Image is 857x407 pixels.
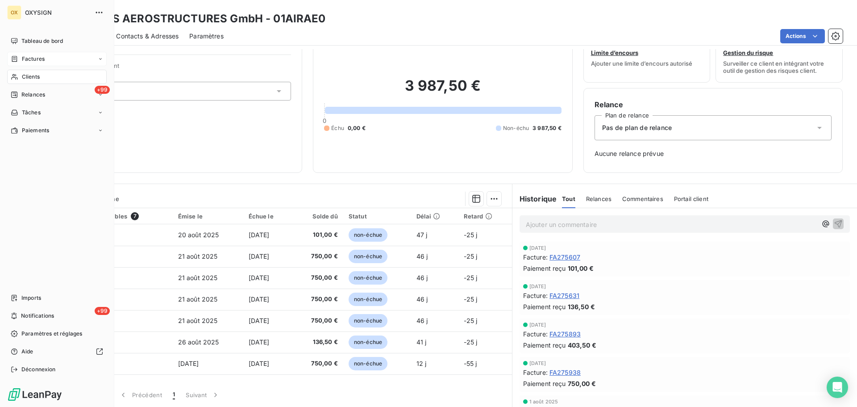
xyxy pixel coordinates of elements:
span: 20 août 2025 [178,231,219,239]
span: 101,00 € [568,264,594,273]
div: Statut [349,213,406,220]
span: [DATE] [249,231,270,239]
span: [DATE] [249,338,270,346]
span: Factures [22,55,45,63]
button: Précédent [113,386,167,404]
span: [DATE] [529,361,546,366]
img: Logo LeanPay [7,387,62,402]
span: 21 août 2025 [178,295,218,303]
span: 21 août 2025 [178,252,218,260]
button: Gestion du risqueSurveiller ce client en intégrant votre outil de gestion des risques client. [716,25,843,83]
span: 750,00 € [297,273,338,282]
span: Paramètres [189,32,224,41]
span: [DATE] [249,274,270,281]
span: Ajouter une limite d’encours autorisé [591,60,692,67]
span: Aucune relance prévue [595,149,832,158]
span: Non-échu [503,124,529,132]
span: Clients [22,73,40,81]
span: -25 j [464,295,478,303]
button: Limite d’encoursAjouter une limite d’encours autorisé [583,25,711,83]
div: OX [7,5,21,20]
span: Portail client [674,195,708,202]
span: -25 j [464,338,478,346]
span: Paiement reçu [523,302,566,311]
span: Commentaires [622,195,663,202]
span: Facture : [523,291,548,300]
span: Tableau de bord [21,37,63,45]
span: Notifications [21,312,54,320]
span: Limite d’encours [591,49,638,56]
span: Échu [331,124,344,132]
span: Paiement reçu [523,379,566,388]
span: 750,00 € [568,379,596,388]
span: Paramètres et réglages [21,330,82,338]
span: [DATE] [249,295,270,303]
span: 750,00 € [297,359,338,368]
span: FA275631 [549,291,579,300]
span: -25 j [464,274,478,281]
span: Pas de plan de relance [602,123,672,132]
span: 21 août 2025 [178,274,218,281]
span: non-échue [349,271,387,285]
span: 0 [323,117,326,124]
span: +99 [95,86,110,94]
span: 1 [173,390,175,399]
span: 12 j [416,360,427,367]
h6: Historique [512,193,557,204]
div: Émise le [178,213,238,220]
span: [DATE] [249,360,270,367]
span: non-échue [349,228,387,242]
h6: Relance [595,99,832,110]
a: Aide [7,344,107,359]
div: Solde dû [297,213,338,220]
span: 136,50 € [297,338,338,347]
span: Tout [562,195,575,202]
span: 403,50 € [568,340,596,350]
span: Imports [21,294,41,302]
span: 21 août 2025 [178,317,218,324]
span: non-échue [349,250,387,263]
span: OXYSIGN [25,9,89,16]
span: 26 août 2025 [178,338,219,346]
span: 47 j [416,231,428,239]
span: 101,00 € [297,231,338,239]
span: non-échue [349,336,387,349]
div: Open Intercom Messenger [827,377,848,398]
span: 3 987,50 € [533,124,562,132]
div: Pièces comptables [72,212,167,220]
span: FA275938 [549,368,581,377]
span: [DATE] [249,252,270,260]
span: 46 j [416,317,428,324]
div: Échue le [249,213,287,220]
span: 750,00 € [297,295,338,304]
span: Paiement reçu [523,340,566,350]
button: Suivant [180,386,225,404]
span: Propriétés Client [72,62,291,75]
span: 1 août 2025 [529,399,558,404]
span: 0,00 € [348,124,366,132]
span: [DATE] [529,322,546,327]
span: +99 [95,307,110,315]
span: -25 j [464,317,478,324]
span: 46 j [416,252,428,260]
span: 750,00 € [297,316,338,325]
span: [DATE] [529,245,546,251]
span: [DATE] [249,317,270,324]
h3: AIRBUS AEROSTRUCTURES GmbH - 01AIRAE0 [79,11,326,27]
span: Relances [21,91,45,99]
span: 750,00 € [297,252,338,261]
span: Surveiller ce client en intégrant votre outil de gestion des risques client. [723,60,835,74]
span: 41 j [416,338,427,346]
span: Facture : [523,329,548,339]
span: Facture : [523,252,548,262]
div: Délai [416,213,453,220]
span: [DATE] [529,284,546,289]
span: Aide [21,348,33,356]
button: Actions [780,29,825,43]
span: non-échue [349,314,387,327]
span: Paiements [22,126,49,134]
span: Gestion du risque [723,49,773,56]
span: non-échue [349,357,387,370]
div: Retard [464,213,507,220]
span: Facture : [523,368,548,377]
